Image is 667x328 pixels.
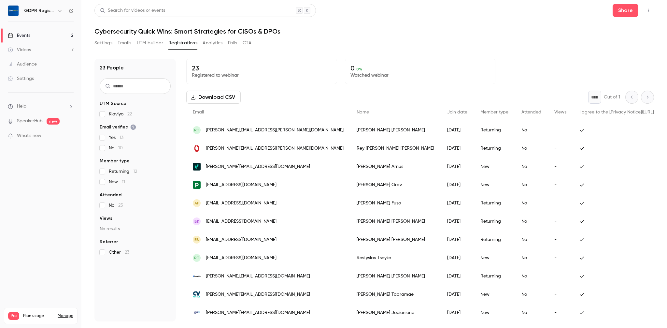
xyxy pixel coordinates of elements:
img: kreditz.com [193,272,201,280]
h6: GDPR Register [24,7,55,14]
div: [DATE] [441,176,474,194]
div: [PERSON_NAME] [PERSON_NAME] [350,267,441,285]
span: 23 [125,250,129,255]
span: Member type [100,158,130,164]
span: [EMAIL_ADDRESS][DOMAIN_NAME] [206,182,277,188]
button: CTA [243,38,251,48]
h1: Cybersecurity Quick Wins: Smart Strategies for CISOs & DPOs [94,27,654,35]
div: - [548,285,573,304]
p: Registered to webinar [192,72,332,79]
span: [PERSON_NAME][EMAIL_ADDRESS][DOMAIN_NAME] [206,163,310,170]
img: GDPR Register [8,6,19,16]
div: Events [8,32,30,39]
span: [PERSON_NAME][EMAIL_ADDRESS][DOMAIN_NAME] [206,309,310,316]
div: [DATE] [441,285,474,304]
span: EB [194,237,199,243]
div: - [548,249,573,267]
span: Help [17,103,26,110]
div: No [515,231,548,249]
div: No [515,139,548,157]
div: - [548,121,573,139]
div: Returning [474,194,515,212]
span: AF [194,200,199,206]
div: No [515,304,548,322]
span: Klaviyo [109,111,132,117]
p: 0 [350,64,490,72]
span: No [109,145,123,151]
div: [PERSON_NAME] [PERSON_NAME] [350,231,441,249]
button: Download CSV [186,91,241,104]
p: Out of 1 [604,94,620,100]
span: [PERSON_NAME][EMAIL_ADDRESS][DOMAIN_NAME] [206,273,310,280]
div: No [515,194,548,212]
div: No [515,267,548,285]
button: Registrations [168,38,197,48]
span: Other [109,249,129,256]
a: Manage [58,313,73,319]
p: No results [100,226,171,232]
span: new [47,118,60,125]
button: Settings [94,38,112,48]
span: 10 [118,146,123,150]
div: - [548,212,573,231]
div: Returning [474,231,515,249]
div: [PERSON_NAME] [PERSON_NAME] [350,121,441,139]
div: [DATE] [441,212,474,231]
span: New [109,179,125,185]
div: Videos [8,47,31,53]
div: - [548,231,573,249]
img: internet.is [193,144,201,152]
span: Returning [109,168,137,175]
span: 13 [120,135,123,140]
span: RT [194,127,199,133]
span: [PERSON_NAME][EMAIL_ADDRESS][PERSON_NAME][DOMAIN_NAME] [206,145,344,152]
span: Views [100,215,112,222]
div: [DATE] [441,267,474,285]
span: Email verified [100,124,136,130]
span: Plan usage [23,313,54,319]
div: New [474,249,515,267]
div: [DATE] [441,249,474,267]
span: Pro [8,312,19,320]
span: Member type [480,110,508,114]
img: cvkeskus.ee [193,291,201,298]
img: veriff.com [193,163,201,171]
span: Attended [521,110,541,114]
div: - [548,194,573,212]
div: No [515,157,548,176]
div: [PERSON_NAME] Orav [350,176,441,194]
div: New [474,304,515,322]
li: help-dropdown-opener [8,103,74,110]
span: [PERSON_NAME][EMAIL_ADDRESS][PERSON_NAME][DOMAIN_NAME] [206,127,344,134]
div: No [515,121,548,139]
div: New [474,157,515,176]
span: Yes [109,134,123,141]
button: UTM builder [137,38,163,48]
div: Returning [474,121,515,139]
div: No [515,285,548,304]
span: RT [194,255,199,261]
div: New [474,176,515,194]
h1: 23 People [100,64,124,72]
div: [DATE] [441,157,474,176]
div: Rey [PERSON_NAME] [PERSON_NAME] [350,139,441,157]
div: [PERSON_NAME] Jočionienė [350,304,441,322]
div: [DATE] [441,121,474,139]
img: headex.eu [193,309,201,317]
span: [EMAIL_ADDRESS][DOMAIN_NAME] [206,200,277,207]
span: 12 [133,169,137,174]
div: - [548,139,573,157]
div: No [515,212,548,231]
div: - [548,304,573,322]
span: Attended [100,192,121,198]
span: 22 [127,112,132,116]
p: Watched webinar [350,72,490,79]
div: Returning [474,212,515,231]
section: facet-groups [100,100,171,256]
div: Search for videos or events [100,7,165,14]
span: No [109,202,123,209]
div: [DATE] [441,139,474,157]
div: New [474,285,515,304]
span: What's new [17,132,41,139]
button: Analytics [203,38,223,48]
